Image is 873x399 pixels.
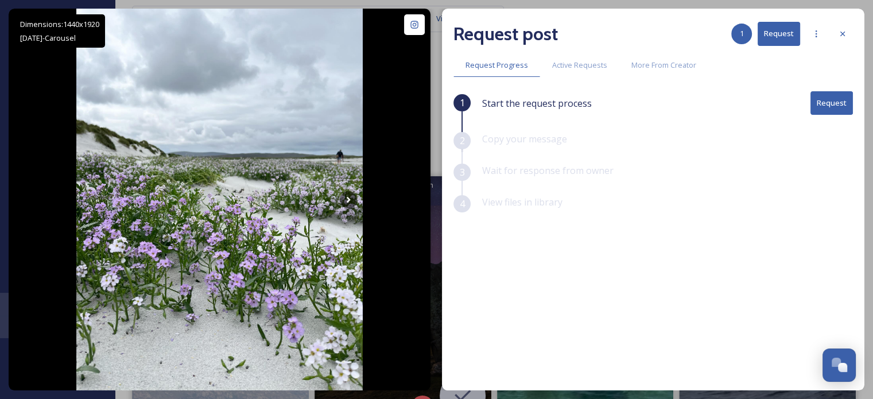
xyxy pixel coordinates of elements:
span: Request Progress [465,60,528,71]
span: Dimensions: 1440 x 1920 [20,19,99,29]
img: Sea Rocket at Clachan Sands #northuist [76,9,363,390]
button: Request [758,22,800,45]
span: 4 [460,197,465,211]
span: More From Creator [631,60,696,71]
span: 3 [460,165,465,179]
span: 2 [460,134,465,148]
span: Copy your message [482,133,567,145]
button: Request [810,91,853,115]
h2: Request post [453,20,558,48]
span: 1 [740,28,744,39]
span: 1 [460,96,465,110]
span: [DATE] - Carousel [20,33,76,43]
span: View files in library [482,196,562,208]
span: Active Requests [552,60,607,71]
button: Open Chat [822,348,856,382]
span: Wait for response from owner [482,164,614,177]
span: Start the request process [482,96,592,110]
